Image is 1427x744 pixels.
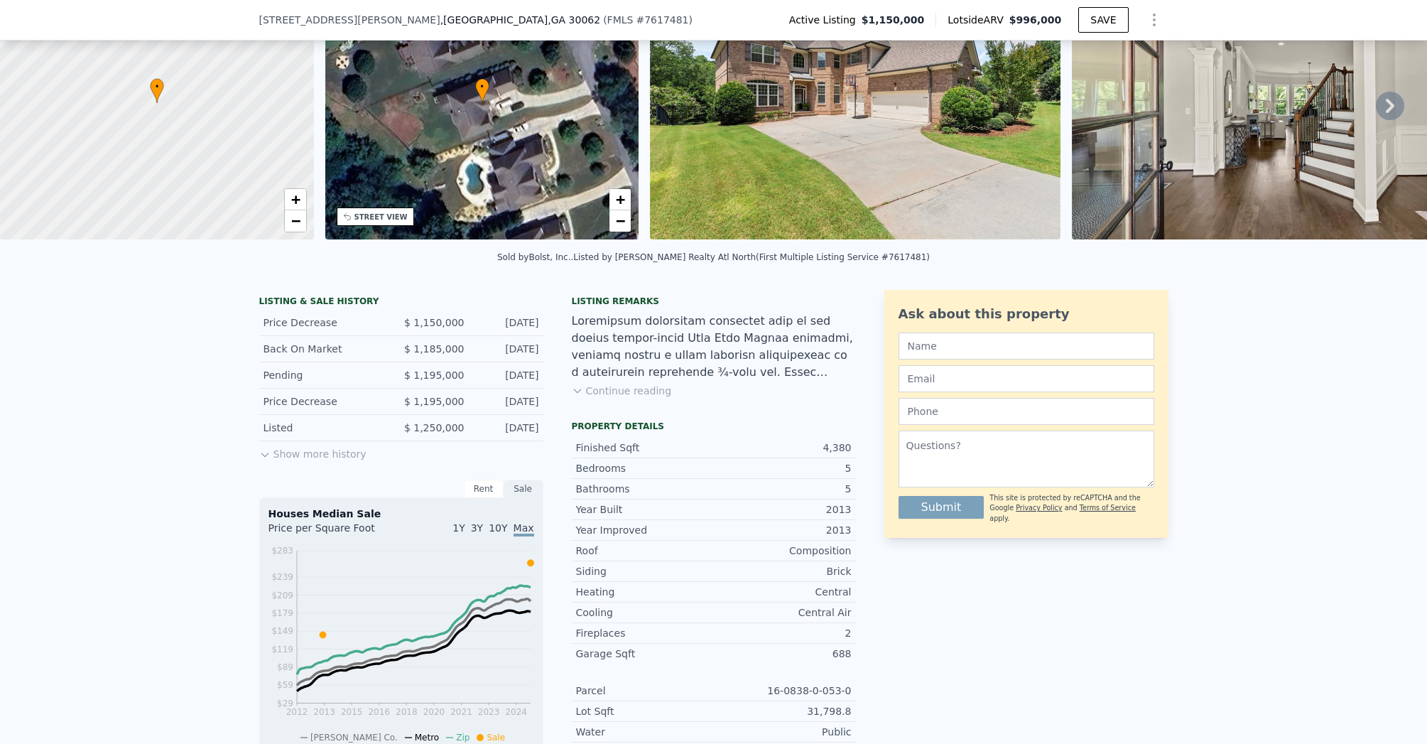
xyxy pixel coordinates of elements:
[603,13,693,27] div: ( )
[576,482,714,496] div: Bathrooms
[268,521,401,544] div: Price per Square Foot
[572,296,856,307] div: Listing remarks
[271,626,293,636] tspan: $149
[271,572,293,582] tspan: $239
[277,662,293,672] tspan: $89
[404,370,465,381] span: $ 1,195,000
[291,190,300,208] span: +
[636,14,688,26] span: # 7617481
[1078,7,1128,33] button: SAVE
[576,626,714,640] div: Fireplaces
[271,645,293,654] tspan: $119
[271,608,293,618] tspan: $179
[548,14,600,26] span: , GA 30062
[1080,504,1136,512] a: Terms of Service
[476,394,539,409] div: [DATE]
[264,316,390,330] div: Price Decrease
[477,707,499,717] tspan: 2023
[476,421,539,435] div: [DATE]
[714,502,852,517] div: 2013
[264,394,390,409] div: Price Decrease
[714,564,852,578] div: Brick
[340,707,362,717] tspan: 2015
[471,522,483,534] span: 3Y
[489,522,507,534] span: 10Y
[576,461,714,475] div: Bedrooms
[415,733,439,743] span: Metro
[452,522,465,534] span: 1Y
[573,252,930,262] div: Listed by [PERSON_NAME] Realty Atl North (First Multiple Listing Service #7617481)
[572,421,856,432] div: Property details
[714,725,852,739] div: Public
[1009,14,1062,26] span: $996,000
[714,523,852,537] div: 2013
[572,384,672,398] button: Continue reading
[609,189,631,210] a: Zoom in
[396,707,418,717] tspan: 2018
[475,80,489,93] span: •
[271,591,293,600] tspan: $209
[899,365,1154,392] input: Email
[576,647,714,661] div: Garage Sqft
[576,684,714,698] div: Parcel
[899,496,984,519] button: Submit
[464,480,504,498] div: Rent
[150,80,164,93] span: •
[476,316,539,330] div: [DATE]
[576,585,714,599] div: Heating
[714,461,852,475] div: 5
[899,398,1154,425] input: Phone
[310,733,398,743] span: [PERSON_NAME] Co.
[714,647,852,661] div: 688
[714,605,852,620] div: Central Air
[440,13,601,27] span: , [GEOGRAPHIC_DATA]
[475,78,489,103] div: •
[899,304,1154,324] div: Ask about this property
[277,680,293,690] tspan: $59
[259,296,543,310] div: LISTING & SALE HISTORY
[576,605,714,620] div: Cooling
[277,699,293,708] tspan: $29
[714,482,852,496] div: 5
[404,396,465,407] span: $ 1,195,000
[714,684,852,698] div: 16-0838-0-053-0
[607,14,634,26] span: FMLS
[989,493,1154,524] div: This site is protected by reCAPTCHA and the Google and apply.
[504,480,543,498] div: Sale
[1016,504,1062,512] a: Privacy Policy
[609,210,631,232] a: Zoom out
[354,212,408,222] div: STREET VIEW
[291,212,300,230] span: −
[286,707,308,717] tspan: 2012
[576,502,714,517] div: Year Built
[714,441,852,455] div: 4,380
[714,704,852,718] div: 31,798.8
[456,733,470,743] span: Zip
[285,189,306,210] a: Zoom in
[576,523,714,537] div: Year Improved
[264,421,390,435] div: Listed
[576,564,714,578] div: Siding
[313,707,335,717] tspan: 2013
[714,544,852,558] div: Composition
[368,707,390,717] tspan: 2016
[714,626,852,640] div: 2
[150,78,164,103] div: •
[259,13,440,27] span: [STREET_ADDRESS][PERSON_NAME]
[616,212,625,230] span: −
[404,422,465,433] span: $ 1,250,000
[259,441,367,461] button: Show more history
[264,368,390,382] div: Pending
[899,333,1154,360] input: Name
[264,342,390,356] div: Back On Market
[268,507,534,521] div: Houses Median Sale
[576,544,714,558] div: Roof
[497,252,573,262] div: Sold by Bolst, Inc. .
[271,546,293,556] tspan: $283
[789,13,862,27] span: Active Listing
[476,342,539,356] div: [DATE]
[487,733,505,743] span: Sale
[862,13,925,27] span: $1,150,000
[714,585,852,599] div: Central
[423,707,445,717] tspan: 2020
